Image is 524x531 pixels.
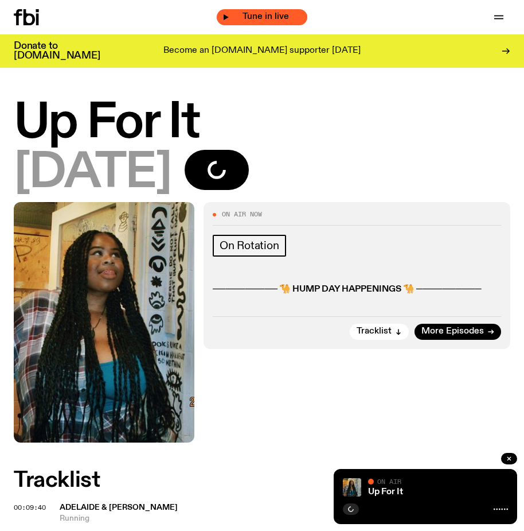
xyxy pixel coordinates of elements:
[343,478,361,497] img: Ify - a Brown Skin girl with black braided twists, looking up to the side with her tongue stickin...
[350,324,409,340] button: Tracklist
[421,327,484,336] span: More Episodes
[229,13,302,21] span: Tune in live
[220,239,279,252] span: On Rotation
[163,46,361,56] p: Become an [DOMAIN_NAME] supporter [DATE]
[60,513,410,524] span: Running
[14,470,510,491] h2: Tracklist
[414,324,501,340] a: More Episodes
[368,487,403,497] a: Up For It
[213,235,286,257] a: On Rotation
[14,503,46,512] span: 00:09:40
[14,150,171,196] span: [DATE]
[377,478,401,485] span: On Air
[357,327,392,336] span: Tracklist
[14,41,100,61] h3: Donate to [DOMAIN_NAME]
[217,9,307,25] button: On AirUp For ItTune in live
[222,211,262,218] span: On Air Now
[14,100,510,146] h1: Up For It
[213,285,482,294] strong: ────────── 🐪 HUMP DAY HAPPENINGS 🐪 ──────────
[60,503,178,511] span: Adelaide & [PERSON_NAME]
